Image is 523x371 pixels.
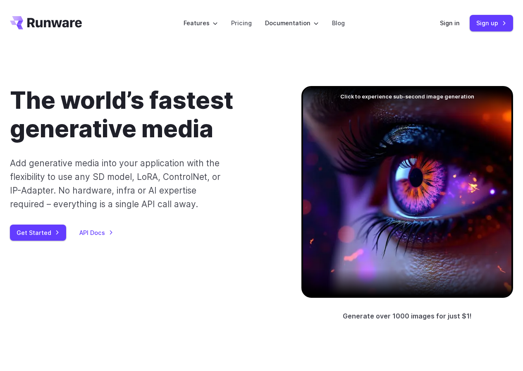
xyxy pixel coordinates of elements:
[184,18,218,28] label: Features
[470,15,513,31] a: Sign up
[440,18,460,28] a: Sign in
[265,18,319,28] label: Documentation
[10,16,82,29] a: Go to /
[10,156,222,211] p: Add generative media into your application with the flexibility to use any SD model, LoRA, Contro...
[231,18,252,28] a: Pricing
[332,18,345,28] a: Blog
[10,86,275,143] h1: The world’s fastest generative media
[79,228,113,237] a: API Docs
[343,311,472,322] p: Generate over 1000 images for just $1!
[10,225,66,241] a: Get Started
